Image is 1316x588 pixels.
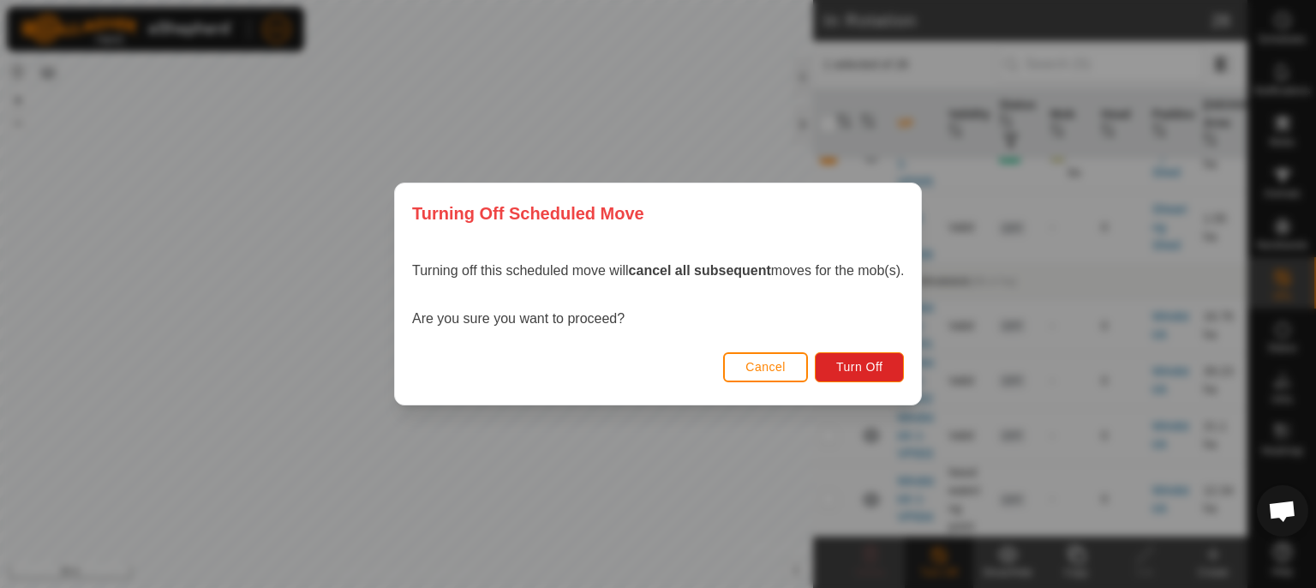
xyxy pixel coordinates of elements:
span: Turn Off [836,360,883,374]
p: Turning off this scheduled move will moves for the mob(s). [412,261,904,281]
strong: cancel all subsequent [628,263,770,278]
p: Are you sure you want to proceed? [412,309,904,329]
span: Turning Off Scheduled Move [412,201,644,226]
span: Cancel [745,360,786,374]
button: Cancel [723,352,808,382]
button: Turn Off [815,352,905,382]
div: Open chat [1257,485,1308,537]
